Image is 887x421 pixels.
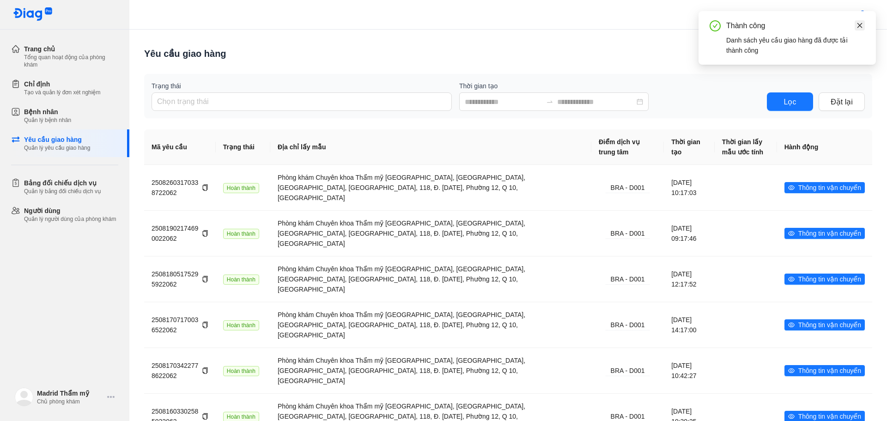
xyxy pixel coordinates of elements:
td: [DATE] 14:17:00 [664,302,715,348]
span: copy [202,184,208,191]
div: Yêu cầu giao hàng [24,135,90,144]
div: 25081902174690022062 [152,223,208,244]
th: Trạng thái [216,129,270,165]
button: Lọc [767,92,813,111]
span: Thông tin vận chuyển [798,274,861,284]
td: [DATE] 10:42:27 [664,348,715,393]
div: Chỉ định [24,79,100,89]
span: eye [788,230,795,237]
div: Phòng khám Chuyên khoa Thẩm mỹ [GEOGRAPHIC_DATA], [GEOGRAPHIC_DATA], [GEOGRAPHIC_DATA], [GEOGRAPH... [278,310,584,340]
span: eye [788,184,795,191]
div: BRA - D001 [606,320,650,330]
div: Bệnh nhân [24,107,71,116]
span: Thông tin vận chuyển [798,228,861,238]
th: Thời gian lấy mẫu ước tính [715,129,777,165]
span: eye [788,413,795,420]
div: Quản lý bảng đối chiếu dịch vụ [24,188,101,195]
span: copy [202,230,208,237]
div: Trang chủ [24,44,118,54]
th: Điểm dịch vụ trung tâm [591,129,664,165]
div: Quản lý người dùng của phòng khám [24,215,116,223]
div: Thành công [726,20,865,31]
label: Thời gian tạo [459,81,759,91]
div: Phòng khám Chuyên khoa Thẩm mỹ [GEOGRAPHIC_DATA], [GEOGRAPHIC_DATA], [GEOGRAPHIC_DATA], [GEOGRAPH... [278,355,584,386]
span: Lọc [784,96,796,108]
img: logo [15,388,33,406]
span: Thông tin vận chuyển [798,183,861,193]
span: eye [788,322,795,328]
span: eye [788,367,795,374]
div: Madrid Thẩm mỹ [37,389,103,398]
span: Thông tin vận chuyển [798,366,861,376]
th: Thời gian tạo [664,129,715,165]
button: Đặt lại [819,92,865,111]
span: to [546,98,553,105]
div: Tạo và quản lý đơn xét nghiệm [24,89,100,96]
div: BRA - D001 [606,183,650,193]
button: eyeThông tin vận chuyển [784,182,865,193]
div: 25081707170036522062 [152,315,208,335]
div: BRA - D001 [606,228,650,239]
div: Tổng quan hoạt động của phòng khám [24,54,118,68]
div: 25081805175295922062 [152,269,208,289]
div: Chủ phòng khám [37,398,103,405]
span: Hoàn thành [223,229,259,239]
span: Đặt lại [831,96,853,108]
th: Địa chỉ lấy mẫu [270,129,591,165]
span: Hoàn thành [223,320,259,330]
div: Phòng khám Chuyên khoa Thẩm mỹ [GEOGRAPHIC_DATA], [GEOGRAPHIC_DATA], [GEOGRAPHIC_DATA], [GEOGRAPH... [278,264,584,294]
td: [DATE] 09:17:46 [664,210,715,256]
div: 25081703422778622062 [152,360,208,381]
span: copy [202,413,208,420]
div: Quản lý bệnh nhân [24,116,71,124]
button: eyeThông tin vận chuyển [784,365,865,376]
td: [DATE] 12:17:52 [664,256,715,302]
th: Mã yêu cầu [144,129,216,165]
th: Hành động [777,129,872,165]
button: eyeThông tin vận chuyển [784,274,865,285]
div: Quản lý yêu cầu giao hàng [24,144,90,152]
div: Phòng khám Chuyên khoa Thẩm mỹ [GEOGRAPHIC_DATA], [GEOGRAPHIC_DATA], [GEOGRAPHIC_DATA], [GEOGRAPH... [278,172,584,203]
div: 25082603170338722062 [152,177,208,198]
span: Hoàn thành [223,366,259,376]
div: Bảng đối chiếu dịch vụ [24,178,101,188]
span: eye [788,276,795,282]
div: Phòng khám Chuyên khoa Thẩm mỹ [GEOGRAPHIC_DATA], [GEOGRAPHIC_DATA], [GEOGRAPHIC_DATA], [GEOGRAPH... [278,218,584,249]
div: BRA - D001 [606,274,650,285]
button: eyeThông tin vận chuyển [784,319,865,330]
div: BRA - D001 [606,366,650,376]
td: [DATE] 10:17:03 [664,165,715,210]
button: eyeThông tin vận chuyển [784,228,865,239]
label: Trạng thái [152,81,452,91]
div: Người dùng [24,206,116,215]
span: copy [202,367,208,374]
span: Hoàn thành [223,183,259,193]
span: Hoàn thành [223,275,259,285]
span: check-circle [710,20,721,31]
div: Danh sách yêu cầu giao hàng đã được tải thành công [726,35,865,55]
img: logo [13,7,53,22]
div: Yêu cầu giao hàng [144,47,226,60]
span: close [857,22,863,29]
span: Thông tin vận chuyển [798,320,861,330]
span: copy [202,276,208,282]
span: copy [202,322,208,328]
span: swap-right [546,98,553,105]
